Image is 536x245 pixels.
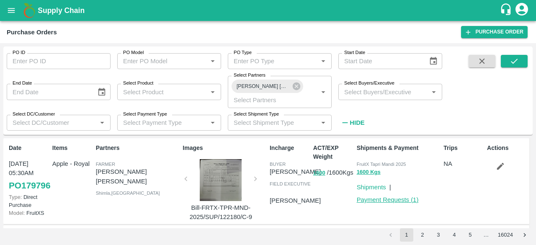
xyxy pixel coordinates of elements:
[96,167,180,186] p: [PERSON_NAME] [PERSON_NAME]
[386,179,391,192] div: |
[443,159,484,168] p: NA
[495,228,515,242] button: Go to page 16024
[357,144,441,152] p: Shipments & Payment
[189,203,252,222] p: Bill-FRTX-TPR-MND-2025/SUP/122180/C-9
[7,27,57,38] div: Purchase Orders
[7,84,90,100] input: End Date
[425,53,441,69] button: Choose date
[38,6,85,15] b: Supply Chain
[9,159,49,178] p: [DATE] 05:30AM
[230,94,304,105] input: Select Partners
[500,3,514,18] div: customer-support
[123,49,144,56] label: PO Model
[9,178,50,193] a: PO179796
[234,49,252,56] label: PO Type
[9,144,49,152] p: Date
[38,5,500,16] a: Supply Chain
[270,181,311,186] span: field executive
[338,116,367,130] button: Hide
[344,49,365,56] label: Start Date
[94,84,110,100] button: Choose date
[52,159,93,168] p: Apple - Royal
[514,2,529,19] div: account of current user
[230,117,315,128] input: Select Shipment Type
[7,53,111,69] input: Enter PO ID
[52,144,93,152] p: Items
[9,117,94,128] input: Select DC/Customer
[270,167,321,176] p: [PERSON_NAME]
[232,82,294,91] span: [PERSON_NAME] [PERSON_NAME] -Urni, Shimla-9816048362
[318,117,329,128] button: Open
[9,209,49,217] p: FruitXS
[13,80,32,87] label: End Date
[357,184,386,191] a: Shipments
[96,144,180,152] p: Partners
[234,72,265,79] label: Select Partners
[207,87,218,98] button: Open
[21,2,38,19] img: logo
[96,191,160,196] span: Shimla , [GEOGRAPHIC_DATA]
[357,168,381,177] button: 1600 Kgs
[479,231,493,239] div: …
[383,228,533,242] nav: pagination navigation
[400,228,413,242] button: page 1
[9,194,22,200] span: Type:
[428,87,439,98] button: Open
[120,117,194,128] input: Select Payment Type
[313,144,353,161] p: ACT/EXP Weight
[97,117,108,128] button: Open
[9,193,49,209] p: Direct Purchase
[120,86,205,97] input: Select Product
[9,210,25,216] span: Model:
[270,162,286,167] span: buyer
[13,49,25,56] label: PO ID
[318,87,329,98] button: Open
[461,26,528,38] a: Purchase Order
[341,86,426,97] input: Select Buyers/Executive
[207,56,218,67] button: Open
[234,111,279,118] label: Select Shipment Type
[120,56,194,67] input: Enter PO Model
[350,119,364,126] strong: Hide
[518,228,531,242] button: Go to next page
[318,56,329,67] button: Open
[443,144,484,152] p: Trips
[270,196,321,205] p: [PERSON_NAME]
[123,80,153,87] label: Select Product
[448,228,461,242] button: Go to page 4
[232,80,303,93] div: [PERSON_NAME] [PERSON_NAME] -Urni, Shimla-9816048362
[13,111,55,118] label: Select DC/Customer
[270,144,310,152] p: Incharge
[357,196,419,203] a: Payment Requests (1)
[313,168,353,178] p: / 1600 Kgs
[313,168,325,178] button: 1600
[487,144,527,152] p: Actions
[207,117,218,128] button: Open
[230,56,304,67] input: Enter PO Type
[432,228,445,242] button: Go to page 3
[357,162,406,167] span: FruitX Tapri Mandi 2025
[123,111,167,118] label: Select Payment Type
[183,144,266,152] p: Images
[96,162,115,167] span: Farmer
[464,228,477,242] button: Go to page 5
[2,1,21,20] button: open drawer
[338,53,422,69] input: Start Date
[344,80,394,87] label: Select Buyers/Executive
[416,228,429,242] button: Go to page 2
